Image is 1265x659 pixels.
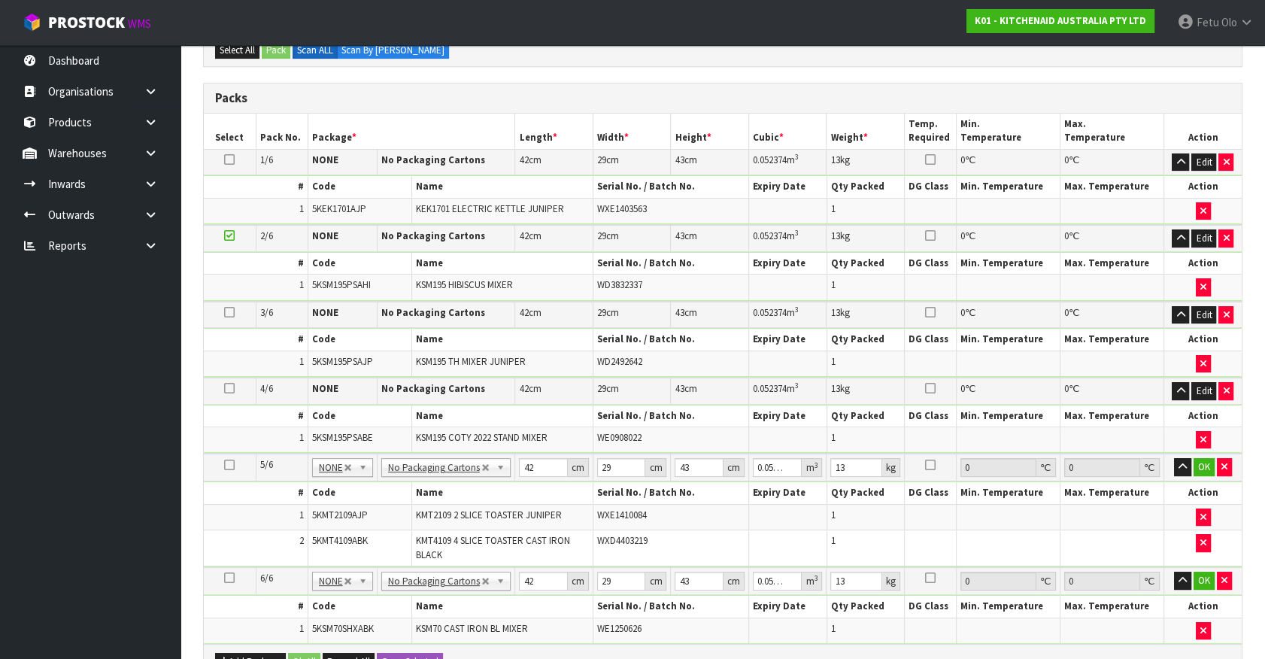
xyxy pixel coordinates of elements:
[795,228,799,238] sup: 3
[299,534,304,547] span: 2
[957,329,1060,351] th: Min. Temperature
[905,482,957,504] th: DG Class
[597,622,642,635] span: WE1250626
[831,278,836,291] span: 1
[312,431,373,444] span: 5KSM195PSABE
[416,355,526,368] span: KSM195 TH MIXER JUNIPER
[204,405,308,427] th: #
[1060,378,1163,404] td: ℃
[215,91,1230,105] h3: Packs
[905,596,957,618] th: DG Class
[671,225,749,251] td: cm
[204,253,308,275] th: #
[416,509,562,521] span: KMT2109 2 SLICE TOASTER JUNIPER
[411,253,593,275] th: Name
[204,482,308,504] th: #
[593,302,671,328] td: cm
[1191,153,1216,172] button: Edit
[957,176,1060,198] th: Min. Temperature
[597,355,642,368] span: WD2492642
[388,459,482,477] span: No Packaging Cartons
[515,378,593,404] td: cm
[411,596,593,618] th: Name
[1191,306,1216,324] button: Edit
[1036,572,1056,591] div: ℃
[597,509,647,521] span: WXE1410084
[795,305,799,314] sup: 3
[319,572,344,591] span: NONE
[48,13,125,32] span: ProStock
[299,431,304,444] span: 1
[597,431,642,444] span: WE0908022
[675,229,684,242] span: 43
[671,378,749,404] td: cm
[204,114,256,149] th: Select
[748,149,827,175] td: m
[827,302,905,328] td: kg
[381,382,485,395] strong: No Packaging Cartons
[515,149,593,175] td: cm
[568,572,589,591] div: cm
[308,253,411,275] th: Code
[416,278,513,291] span: KSM195 HIBISCUS MIXER
[830,382,839,395] span: 13
[748,378,827,404] td: m
[215,41,259,59] button: Select All
[956,378,1060,404] td: ℃
[597,306,606,319] span: 29
[1060,225,1163,251] td: ℃
[675,306,684,319] span: 43
[299,509,304,521] span: 1
[795,381,799,390] sup: 3
[645,572,666,591] div: cm
[312,153,338,166] strong: NONE
[593,482,749,504] th: Serial No. / Batch No.
[519,153,528,166] span: 42
[1140,458,1160,477] div: ℃
[519,229,528,242] span: 42
[831,431,836,444] span: 1
[749,482,827,504] th: Expiry Date
[827,329,905,351] th: Qty Packed
[827,253,905,275] th: Qty Packed
[593,225,671,251] td: cm
[1164,405,1242,427] th: Action
[814,460,818,470] sup: 3
[593,253,749,275] th: Serial No. / Batch No.
[905,329,957,351] th: DG Class
[827,405,905,427] th: Qty Packed
[411,405,593,427] th: Name
[204,329,308,351] th: #
[1064,229,1069,242] span: 0
[1164,329,1242,351] th: Action
[319,459,344,477] span: NONE
[312,306,338,319] strong: NONE
[1060,405,1164,427] th: Max. Temperature
[831,355,836,368] span: 1
[749,253,827,275] th: Expiry Date
[597,278,642,291] span: WD3832337
[299,278,304,291] span: 1
[593,405,749,427] th: Serial No. / Batch No.
[381,153,485,166] strong: No Packaging Cartons
[381,229,485,242] strong: No Packaging Cartons
[256,114,308,149] th: Pack No.
[1164,482,1242,504] th: Action
[515,302,593,328] td: cm
[831,509,836,521] span: 1
[749,405,827,427] th: Expiry Date
[753,306,787,319] span: 0.052374
[882,458,900,477] div: kg
[593,176,749,198] th: Serial No. / Batch No.
[1060,149,1163,175] td: ℃
[1191,229,1216,248] button: Edit
[814,573,818,583] sup: 3
[308,176,411,198] th: Code
[802,458,822,477] div: m
[956,114,1060,149] th: Min. Temperature
[416,431,548,444] span: KSM195 COTY 2022 STAND MIXER
[312,355,373,368] span: 5KSM195PSAJP
[388,572,482,591] span: No Packaging Cartons
[1060,482,1164,504] th: Max. Temperature
[308,114,515,149] th: Package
